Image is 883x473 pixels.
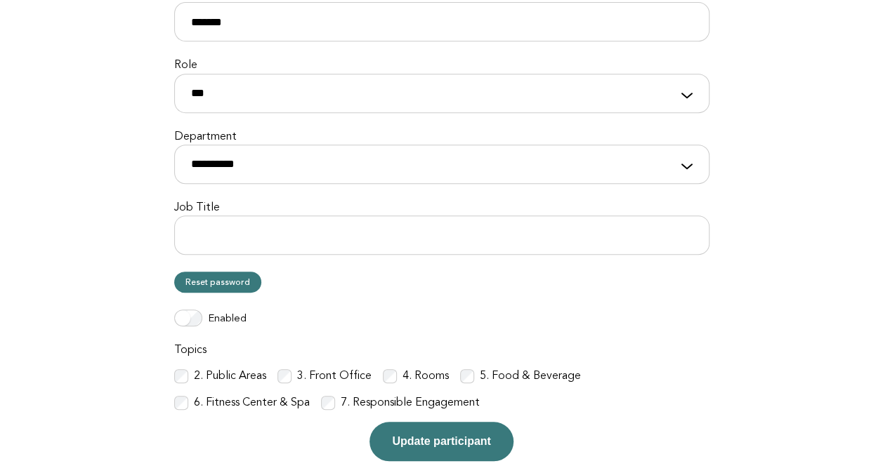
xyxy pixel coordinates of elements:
[403,369,449,384] label: 4. Rooms
[208,312,247,326] label: Enabled
[341,396,480,411] label: 7. Responsible Engagement
[297,369,372,384] label: 3. Front Office
[174,201,709,215] label: Job Title
[194,369,266,384] label: 2. Public Areas
[174,343,709,358] label: Topics
[194,396,310,411] label: 6. Fitness Center & Spa
[369,422,513,461] button: Update participant
[174,58,709,73] label: Role
[174,272,261,293] a: Reset password
[480,369,581,384] label: 5. Food & Beverage
[174,130,709,145] label: Department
